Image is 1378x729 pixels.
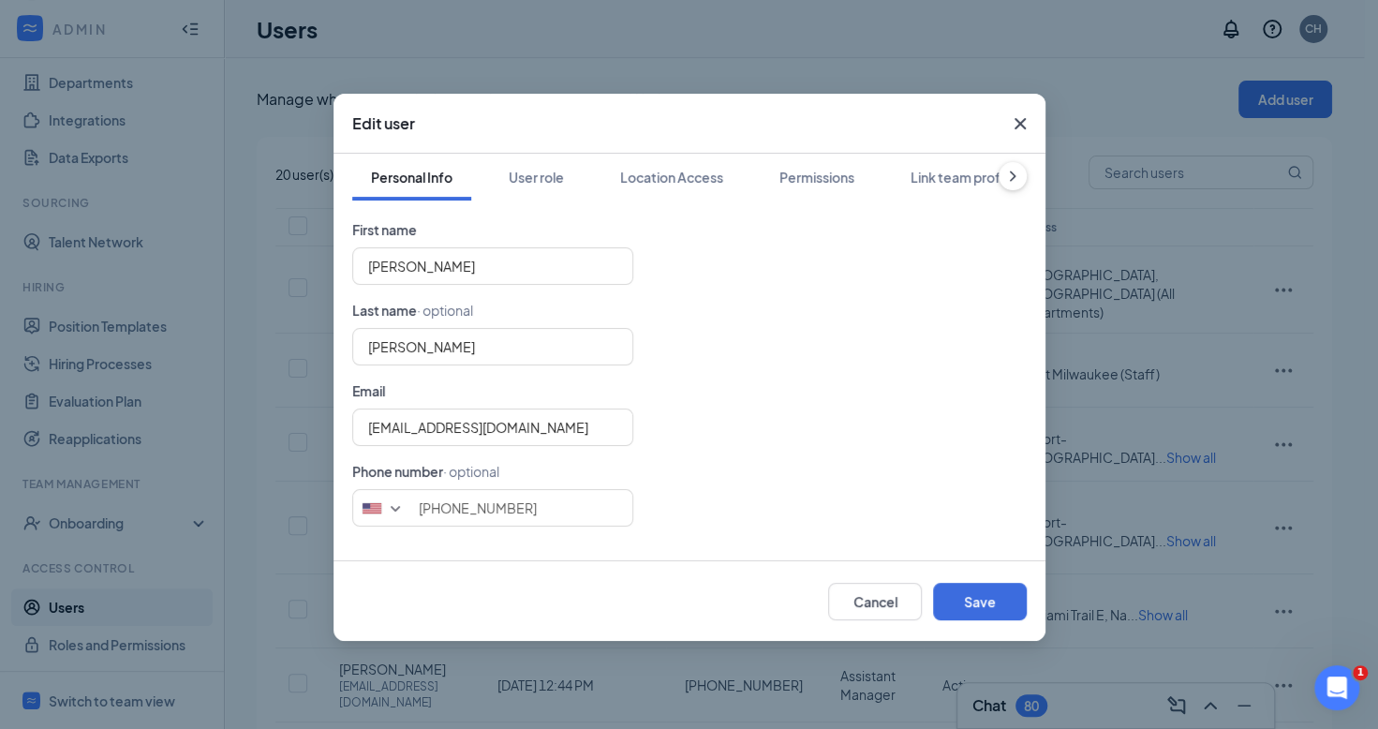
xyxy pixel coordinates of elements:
[443,463,499,480] span: · optional
[911,168,1015,186] div: Link team profile
[620,168,723,186] div: Location Access
[371,168,452,186] div: Personal Info
[995,94,1045,154] button: Close
[352,113,415,134] h3: Edit user
[933,583,1027,620] button: Save
[1353,665,1368,680] span: 1
[352,463,443,480] span: Phone number
[1009,112,1031,135] svg: Cross
[352,302,417,319] span: Last name
[828,583,922,620] button: Cancel
[509,168,564,186] div: User role
[353,490,414,526] div: United States: +1
[352,382,385,399] span: Email
[999,162,1027,190] button: ChevronRight
[417,302,473,319] span: · optional
[1003,167,1022,186] svg: ChevronRight
[352,489,633,527] input: (201) 555-0123
[352,221,417,238] span: First name
[1314,665,1359,710] iframe: Intercom live chat
[779,168,854,186] div: Permissions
